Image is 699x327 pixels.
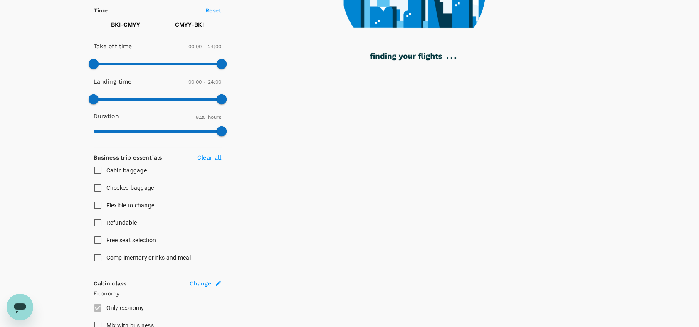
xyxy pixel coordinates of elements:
p: Landing time [94,77,132,86]
span: 8.25 hours [196,114,222,120]
p: Duration [94,112,119,120]
p: BKI - CMYY [111,20,140,29]
span: Checked baggage [106,184,154,191]
p: Time [94,6,108,15]
span: Free seat selection [106,237,156,243]
span: Only economy [106,305,144,311]
iframe: Button to launch messaging window [7,294,33,320]
p: CMYY - BKI [175,20,204,29]
span: 00:00 - 24:00 [188,79,222,85]
g: . [450,57,452,59]
p: Take off time [94,42,132,50]
p: Clear all [197,153,221,162]
g: finding your flights [370,53,442,61]
p: Economy [94,289,222,297]
g: . [447,57,448,59]
span: Cabin baggage [106,167,147,174]
span: 00:00 - 24:00 [188,44,222,49]
span: Refundable [106,219,137,226]
span: Flexible to change [106,202,155,209]
span: Complimentary drinks and meal [106,254,191,261]
strong: Business trip essentials [94,154,162,161]
g: . [454,57,456,59]
span: Change [190,279,212,288]
strong: Cabin class [94,280,127,287]
p: Reset [205,6,222,15]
